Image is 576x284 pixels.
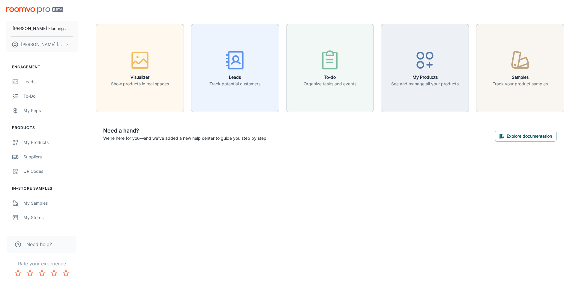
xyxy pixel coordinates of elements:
[103,135,268,142] p: We're here for you—and we've added a new help center to guide you step by step.
[495,131,557,142] button: Explore documentation
[209,74,260,81] h6: Leads
[476,24,564,112] button: SamplesTrack your product samples
[381,65,469,71] a: My ProductsSee and manage all your products
[391,81,459,87] p: See and manage all your products
[493,74,548,81] h6: Samples
[391,74,459,81] h6: My Products
[23,93,78,99] div: To-do
[209,81,260,87] p: Track potential customers
[103,127,268,135] h6: Need a hand?
[191,24,279,112] button: LeadsTrack potential customers
[495,133,557,139] a: Explore documentation
[111,74,169,81] h6: Visualizer
[304,81,356,87] p: Organize tasks and events
[21,41,63,48] p: [PERSON_NAME] [PERSON_NAME]
[191,65,279,71] a: LeadsTrack potential customers
[6,7,63,14] img: Roomvo PRO Beta
[493,81,548,87] p: Track your product samples
[96,24,184,112] button: VisualizerShow products in real spaces
[286,65,374,71] a: To-doOrganize tasks and events
[6,37,78,52] button: [PERSON_NAME] [PERSON_NAME]
[23,107,78,114] div: My Reps
[13,25,71,32] p: [PERSON_NAME] Flooring Center
[381,24,469,112] button: My ProductsSee and manage all your products
[286,24,374,112] button: To-doOrganize tasks and events
[23,168,78,175] div: QR Codes
[6,21,78,36] button: [PERSON_NAME] Flooring Center
[476,65,564,71] a: SamplesTrack your product samples
[304,74,356,81] h6: To-do
[23,139,78,146] div: My Products
[23,154,78,160] div: Suppliers
[23,78,78,85] div: Leads
[111,81,169,87] p: Show products in real spaces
